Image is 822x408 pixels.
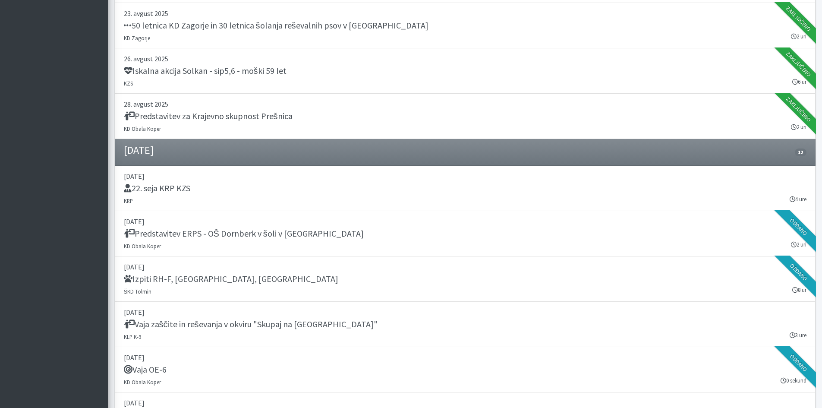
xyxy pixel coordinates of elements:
[115,48,816,94] a: 26. avgust 2025 Iskalna akcija Solkan - sip5,6 - moški 59 let KZS 6 ur Zaključeno
[124,379,161,386] small: KD Obala Koper
[124,288,152,295] small: ŠKD Tolmin
[124,333,141,340] small: KLP K-9
[124,8,806,19] p: 23. avgust 2025
[124,35,150,41] small: KD Zagorje
[124,352,806,363] p: [DATE]
[124,262,806,272] p: [DATE]
[124,20,428,31] h5: 50 letnica KD Zagorje in 30 letnica šolanja reševalnih psov v [GEOGRAPHIC_DATA]
[124,183,190,193] h5: 22. seja KRP KZS
[115,347,816,392] a: [DATE] Vaja OE-6 KD Obala Koper 0 sekund Oddano
[124,216,806,227] p: [DATE]
[115,3,816,48] a: 23. avgust 2025 50 letnica KD Zagorje in 30 letnica šolanja reševalnih psov v [GEOGRAPHIC_DATA] K...
[790,331,806,339] small: 3 ure
[790,195,806,203] small: 4 ure
[124,197,133,204] small: KRP
[124,364,167,375] h5: Vaja OE-6
[115,166,816,211] a: [DATE] 22. seja KRP KZS KRP 4 ure
[124,111,293,121] h5: Predstavitev za Krajevno skupnost Prešnica
[124,307,806,317] p: [DATE]
[124,398,806,408] p: [DATE]
[124,144,154,157] h4: [DATE]
[115,211,816,256] a: [DATE] Predstavitev ERPS - OŠ Dornberk v šoli v [GEOGRAPHIC_DATA] KD Obala Koper 2 uri Oddano
[124,99,806,109] p: 28. avgust 2025
[115,94,816,139] a: 28. avgust 2025 Predstavitev za Krajevno skupnost Prešnica KD Obala Koper 2 uri Zaključeno
[124,319,378,329] h5: Vaja zaščite in reševanja v okviru "Skupaj na [GEOGRAPHIC_DATA]"
[124,54,806,64] p: 26. avgust 2025
[124,125,161,132] small: KD Obala Koper
[115,256,816,302] a: [DATE] Izpiti RH-F, [GEOGRAPHIC_DATA], [GEOGRAPHIC_DATA] ŠKD Tolmin 8 ur Oddano
[115,302,816,347] a: [DATE] Vaja zaščite in reševanja v okviru "Skupaj na [GEOGRAPHIC_DATA]" KLP K-9 3 ure
[124,66,287,76] h5: Iskalna akcija Solkan - sip5,6 - moški 59 let
[124,274,338,284] h5: Izpiti RH-F, [GEOGRAPHIC_DATA], [GEOGRAPHIC_DATA]
[124,171,806,181] p: [DATE]
[124,80,133,87] small: KZS
[795,149,806,156] span: 12
[124,243,161,250] small: KD Obala Koper
[124,228,364,239] h5: Predstavitev ERPS - OŠ Dornberk v šoli v [GEOGRAPHIC_DATA]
